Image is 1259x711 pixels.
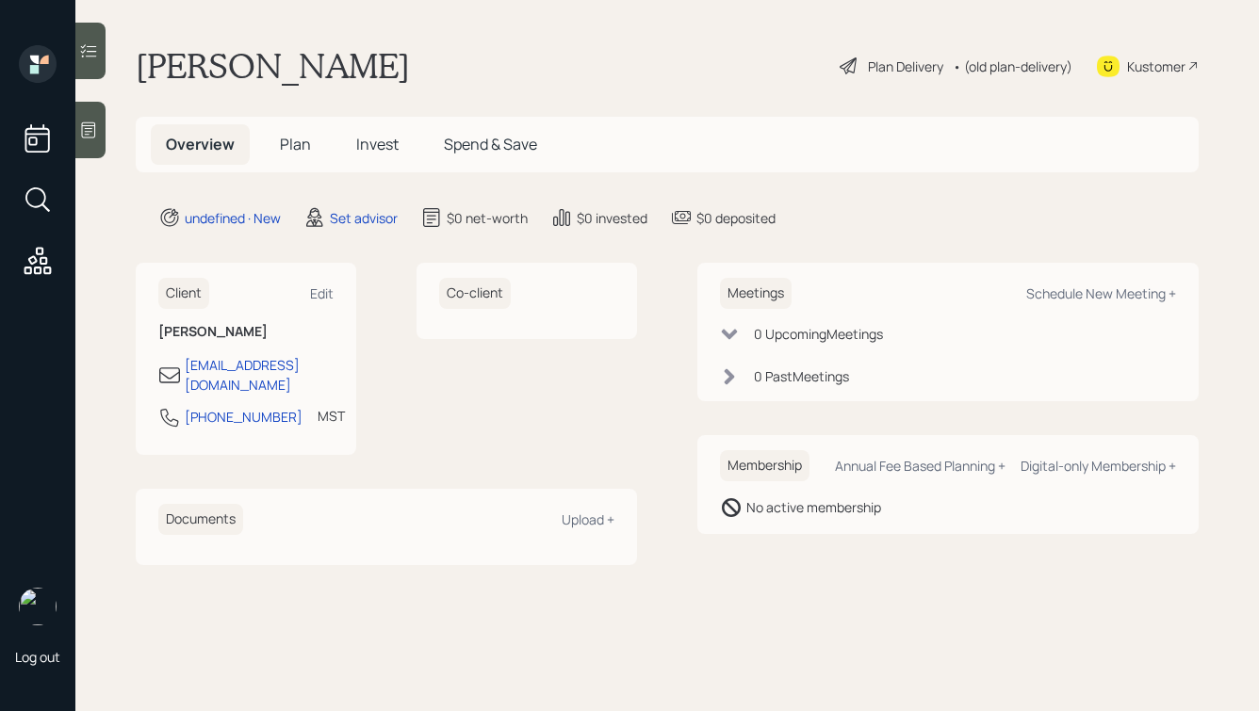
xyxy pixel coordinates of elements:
div: MST [318,406,345,426]
div: 0 Upcoming Meeting s [754,324,883,344]
div: Edit [310,284,334,302]
div: Log out [15,648,60,666]
h6: Membership [720,450,809,481]
div: Kustomer [1127,57,1185,76]
span: Invest [356,134,399,154]
div: Upload + [562,510,614,528]
h6: Client [158,278,209,309]
div: 0 Past Meeting s [754,366,849,386]
h6: [PERSON_NAME] [158,324,334,340]
h6: Documents [158,504,243,535]
div: [PHONE_NUMBER] [185,407,302,427]
h6: Co-client [439,278,511,309]
div: [EMAIL_ADDRESS][DOMAIN_NAME] [185,355,334,395]
div: undefined · New [185,208,281,228]
div: Annual Fee Based Planning + [835,457,1006,475]
img: hunter_neumayer.jpg [19,588,57,625]
div: • (old plan-delivery) [953,57,1072,76]
span: Spend & Save [444,134,537,154]
span: Overview [166,134,235,154]
h1: [PERSON_NAME] [136,45,410,87]
div: No active membership [746,497,881,517]
h6: Meetings [720,278,792,309]
div: $0 net-worth [447,208,528,228]
div: Set advisor [330,208,398,228]
div: $0 deposited [696,208,776,228]
div: Schedule New Meeting + [1026,284,1176,302]
div: $0 invested [577,208,647,228]
div: Plan Delivery [868,57,943,76]
div: Digital-only Membership + [1021,457,1176,475]
span: Plan [280,134,311,154]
